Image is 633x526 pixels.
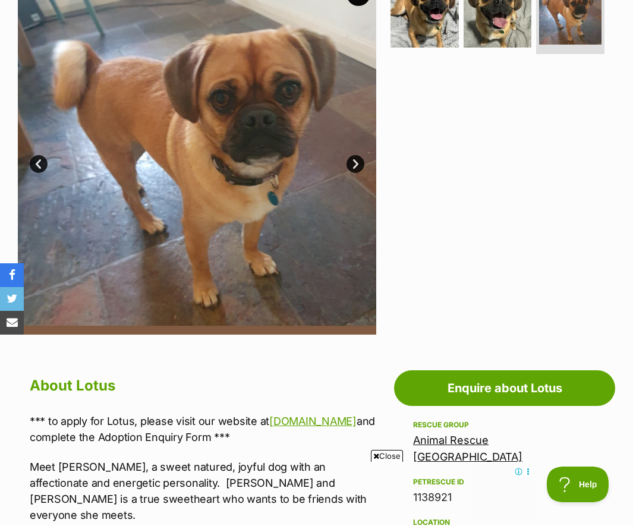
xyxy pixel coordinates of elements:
a: Enquire about Lotus [394,370,615,406]
div: Rescue group [413,420,596,430]
span: Close [371,450,403,462]
a: [DOMAIN_NAME] [269,415,357,427]
p: *** to apply for Lotus, please visit our website at and complete the Adoption Enquiry Form *** [30,413,376,445]
img: iconc.png [166,1,177,10]
img: consumer-privacy-logo.png [1,1,11,11]
iframe: Advertisement [100,467,533,520]
a: Privacy Notification [166,1,178,11]
h2: About Lotus [30,373,376,399]
a: Prev [30,155,48,173]
a: Next [347,155,364,173]
img: consumer-privacy-logo.png [168,1,177,11]
iframe: Help Scout Beacon - Open [547,467,609,502]
p: Meet [PERSON_NAME], a sweet natured, joyful dog with an affectionate and energetic personality. [... [30,459,376,523]
a: Animal Rescue [GEOGRAPHIC_DATA] [413,434,522,463]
